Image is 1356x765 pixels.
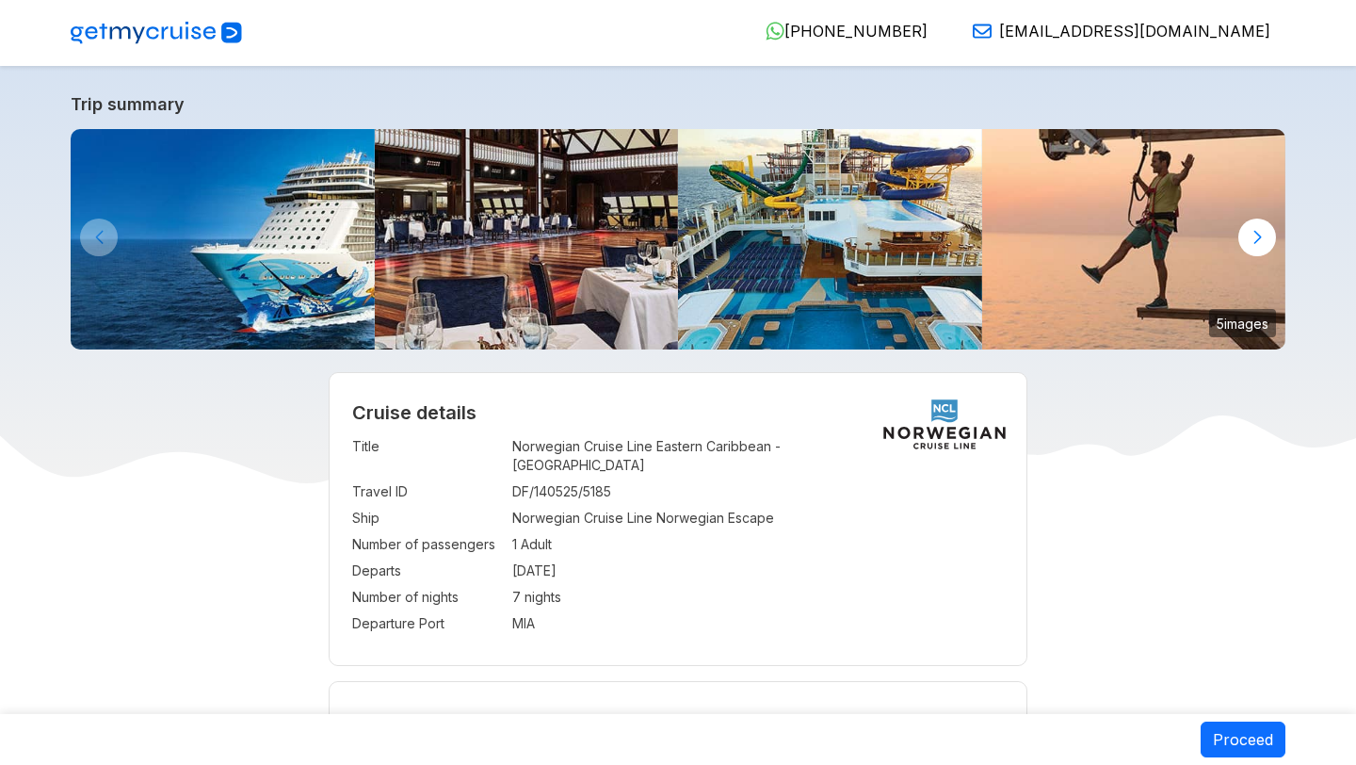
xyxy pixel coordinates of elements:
td: Norwegian Cruise Line Norwegian Escape [512,505,1005,531]
td: : [503,610,512,637]
td: DF/140525/5185 [512,479,1005,505]
td: : [503,584,512,610]
h2: Cruise details [352,401,1005,424]
img: MI.ShipsOverview.Escape2.jpg [71,129,375,350]
td: Travel ID [352,479,503,505]
td: 1 Adult [512,531,1005,558]
td: Number of nights [352,584,503,610]
td: : [503,505,512,531]
small: 5 images [1209,309,1276,337]
a: [EMAIL_ADDRESS][DOMAIN_NAME] [958,22,1270,41]
span: [EMAIL_ADDRESS][DOMAIN_NAME] [999,22,1270,41]
img: ncl_Esc_Manhattan_Rm-900x312b.jpg [375,129,679,350]
h4: Cabin details [352,710,1005,733]
td: [DATE] [512,558,1005,584]
img: WhatsApp [766,22,784,41]
td: : [503,531,512,558]
td: : [503,433,512,479]
td: : [503,558,512,584]
td: Ship [352,505,503,531]
td: Departure Port [352,610,503,637]
a: Trip summary [71,94,1285,114]
td: Title [352,433,503,479]
td: Norwegian Cruise Line Eastern Caribbean - [GEOGRAPHIC_DATA] [512,433,1005,479]
img: MI.ShipsGallery.Escape.Plank2_.jpg [982,129,1286,350]
img: Email [973,22,992,41]
img: MI.Escape.AquaPark2015_3.jpg [678,129,982,350]
button: Proceed [1201,722,1285,757]
span: [PHONE_NUMBER] [784,22,928,41]
td: 7 nights [512,584,1005,610]
td: : [503,479,512,505]
td: MIA [512,610,1005,637]
a: [PHONE_NUMBER] [751,22,928,41]
td: Number of passengers [352,531,503,558]
td: Departs [352,558,503,584]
